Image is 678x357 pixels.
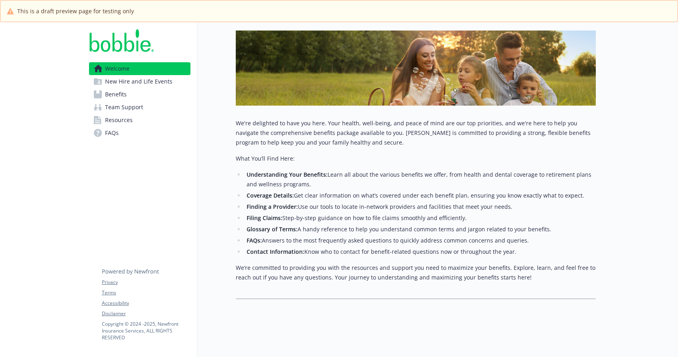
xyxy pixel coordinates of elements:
strong: Understanding Your Benefits: [247,171,328,178]
li: Answers to the most frequently asked questions to quickly address common concerns and queries. [245,236,596,245]
strong: Coverage Details: [247,192,294,199]
li: A handy reference to help you understand common terms and jargon related to your benefits. [245,224,596,234]
span: This is a draft preview page for testing only [17,7,134,15]
p: Copyright © 2024 - 2025 , Newfront Insurance Services, ALL RIGHTS RESERVED [102,320,190,341]
a: Benefits [89,88,190,101]
p: We’re committed to providing you with the resources and support you need to maximize your benefit... [236,263,596,282]
a: New Hire and Life Events [89,75,190,88]
strong: Glossary of Terms: [247,225,298,233]
a: Privacy [102,279,190,286]
li: Get clear information on what’s covered under each benefit plan, ensuring you know exactly what t... [245,191,596,200]
li: Learn all about the various benefits we offer, from health and dental coverage to retirement plan... [245,170,596,189]
a: Disclaimer [102,310,190,317]
a: Resources [89,114,190,126]
a: Accessibility [102,300,190,307]
li: Know who to contact for benefit-related questions now or throughout the year. [245,247,596,257]
strong: FAQs: [247,237,262,244]
a: Team Support [89,101,190,114]
p: What You’ll Find Here: [236,154,596,163]
span: Team Support [105,101,143,114]
span: New Hire and Life Events [105,75,172,88]
strong: Contact Information: [247,248,304,255]
span: Welcome [105,62,130,75]
strong: Finding a Provider: [247,203,298,210]
a: Welcome [89,62,190,75]
li: Use our tools to locate in-network providers and facilities that meet your needs. [245,202,596,212]
strong: Filing Claims: [247,214,282,222]
span: Resources [105,114,133,126]
img: overview page banner [236,31,596,106]
a: Terms [102,289,190,296]
span: Benefits [105,88,127,101]
span: FAQs [105,126,119,139]
a: FAQs [89,126,190,139]
p: We're delighted to have you here. Your health, well-being, and peace of mind are our top prioriti... [236,118,596,147]
li: Step-by-step guidance on how to file claims smoothly and efficiently. [245,213,596,223]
